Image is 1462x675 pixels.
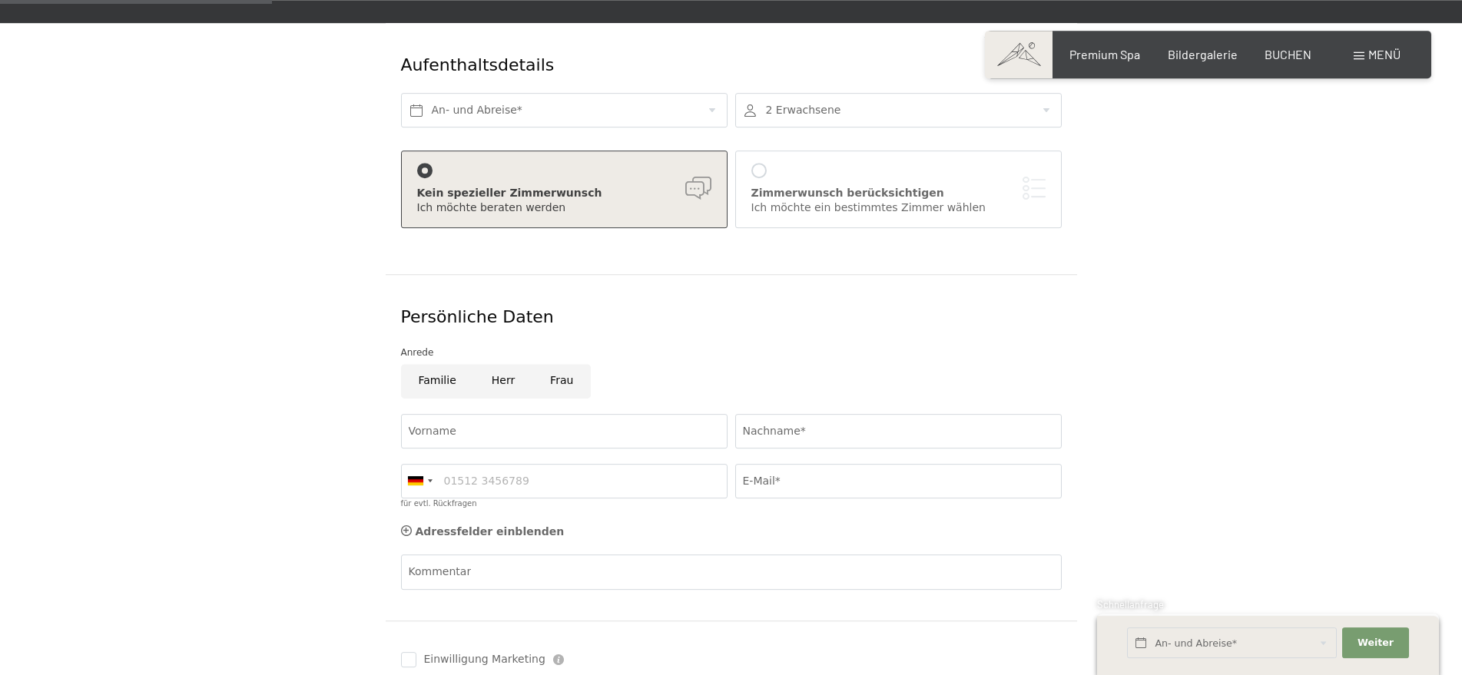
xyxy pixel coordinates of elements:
label: für evtl. Rückfragen [401,499,477,508]
div: Aufenthaltsdetails [401,54,950,78]
a: BUCHEN [1265,47,1311,61]
div: Zimmerwunsch berücksichtigen [751,186,1046,201]
div: Germany (Deutschland): +49 [402,465,437,498]
button: Weiter [1342,627,1408,659]
div: Ich möchte ein bestimmtes Zimmer wählen [751,200,1046,216]
span: Adressfelder einblenden [416,525,565,538]
a: Bildergalerie [1168,47,1238,61]
span: Schnellanfrage [1097,598,1164,610]
span: Einwilligung Marketing [424,652,545,667]
div: Persönliche Daten [401,306,1062,329]
div: Kein spezieller Zimmerwunsch [417,186,711,201]
span: Weiter [1358,636,1394,650]
input: 01512 3456789 [401,464,728,498]
a: Premium Spa [1069,47,1140,61]
span: Menü [1368,47,1401,61]
div: Anrede [401,345,1062,360]
div: Ich möchte beraten werden [417,200,711,216]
